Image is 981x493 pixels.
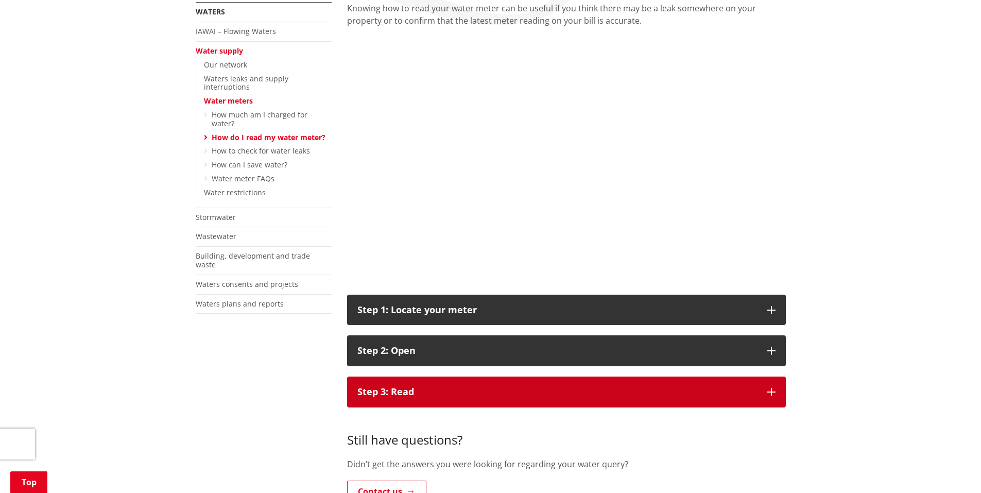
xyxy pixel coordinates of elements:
a: Our network [204,60,247,70]
div: Step 2: Open [357,346,757,356]
a: How do I read my water meter? [212,132,325,142]
a: Stormwater [196,212,236,222]
div: Step 3: Read [357,387,757,397]
a: How much am I charged for water? [212,110,307,128]
p: Knowing how to read your water meter can be useful if you think there may be a leak somewhere on ... [347,2,786,27]
a: Waters [196,7,225,16]
a: IAWAI – Flowing Waters [196,26,276,36]
p: Didn’t get the answers you were looking for regarding your water query? [347,458,786,470]
h3: Still have questions? [347,418,786,448]
a: Water meters [204,96,253,106]
a: Waters leaks and supply interruptions [204,74,288,92]
a: How can I save water? [212,160,287,169]
a: Waters plans and reports [196,299,284,309]
a: Building, development and trade waste [196,251,310,269]
button: Step 1: Locate your meter [347,295,786,326]
div: Step 1: Locate your meter [357,305,757,315]
button: Step 2: Open [347,335,786,366]
a: Waters consents and projects [196,279,298,289]
a: Water restrictions [204,188,266,197]
iframe: Messenger Launcher [934,450,971,487]
a: Wastewater [196,231,236,241]
button: Step 3: Read [347,377,786,407]
a: Water supply [196,46,243,56]
a: Top [10,471,47,493]
a: How to check for water leaks [212,146,310,156]
a: Water meter FAQs [212,174,274,183]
